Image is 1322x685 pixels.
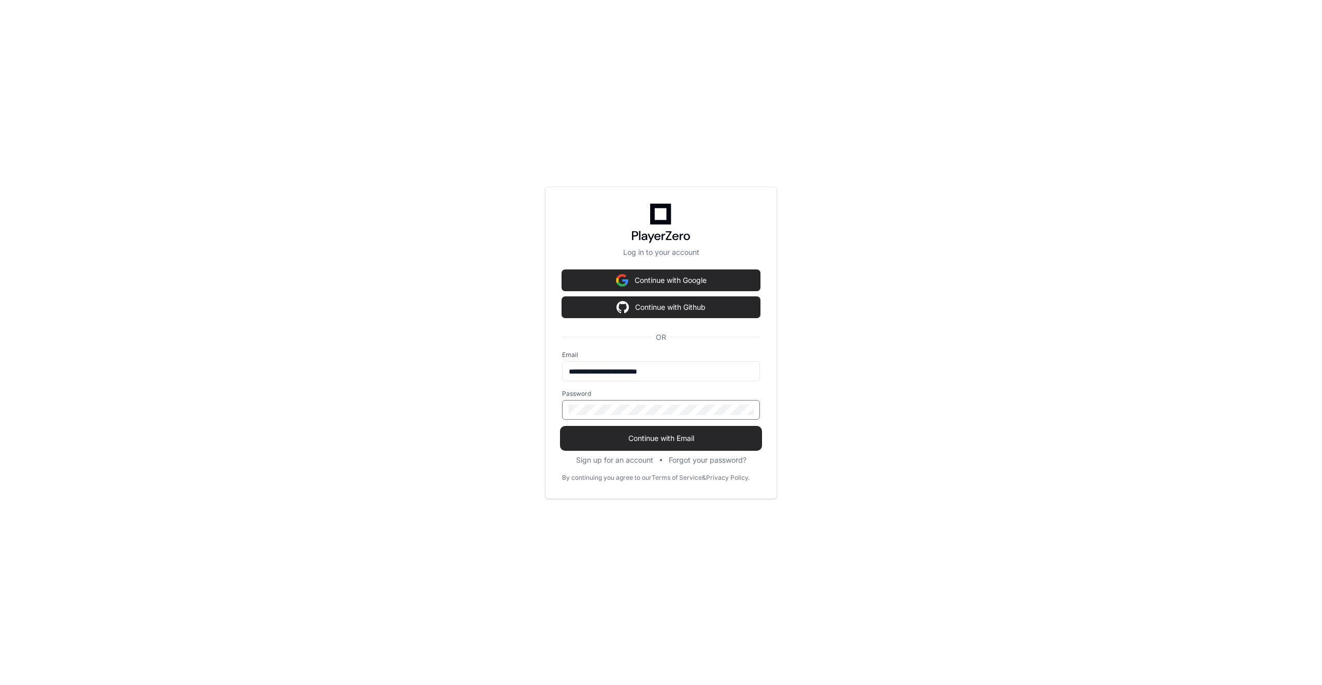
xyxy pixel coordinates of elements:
[576,455,653,465] button: Sign up for an account
[616,270,628,291] img: Sign in with google
[562,433,760,444] span: Continue with Email
[702,474,706,482] div: &
[562,270,760,291] button: Continue with Google
[562,247,760,258] p: Log in to your account
[652,332,670,342] span: OR
[562,474,652,482] div: By continuing you agree to our
[652,474,702,482] a: Terms of Service
[616,297,629,318] img: Sign in with google
[562,297,760,318] button: Continue with Github
[562,390,760,398] label: Password
[562,428,760,449] button: Continue with Email
[669,455,746,465] button: Forgot your password?
[562,351,760,359] label: Email
[706,474,750,482] a: Privacy Policy.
